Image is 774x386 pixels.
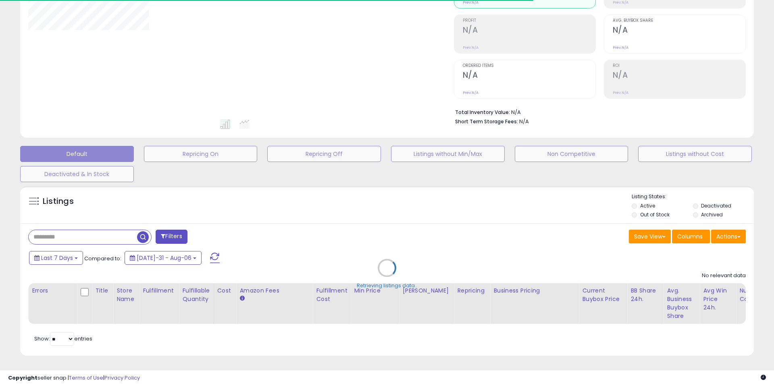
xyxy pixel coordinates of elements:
[463,45,479,50] small: Prev: N/A
[613,45,628,50] small: Prev: N/A
[463,25,595,36] h2: N/A
[267,146,381,162] button: Repricing Off
[357,282,417,289] div: Retrieving listings data..
[463,19,595,23] span: Profit
[69,374,103,382] a: Terms of Use
[144,146,258,162] button: Repricing On
[613,64,745,68] span: ROI
[8,374,37,382] strong: Copyright
[463,64,595,68] span: Ordered Items
[455,118,518,125] b: Short Term Storage Fees:
[455,109,510,116] b: Total Inventory Value:
[455,107,740,116] li: N/A
[463,90,479,95] small: Prev: N/A
[613,90,628,95] small: Prev: N/A
[20,146,134,162] button: Default
[638,146,752,162] button: Listings without Cost
[613,71,745,81] h2: N/A
[613,19,745,23] span: Avg. Buybox Share
[20,166,134,182] button: Deactivated & In Stock
[613,25,745,36] h2: N/A
[515,146,628,162] button: Non Competitive
[463,71,595,81] h2: N/A
[519,118,529,125] span: N/A
[104,374,140,382] a: Privacy Policy
[8,374,140,382] div: seller snap | |
[391,146,505,162] button: Listings without Min/Max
